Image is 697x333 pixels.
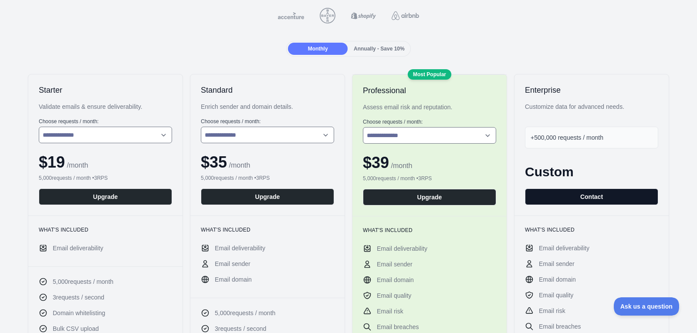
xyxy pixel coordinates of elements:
div: 5,000 requests / month • 3 RPS [201,175,334,182]
div: 5,000 requests / month • 3 RPS [363,175,496,182]
span: $ 39 [363,154,389,172]
span: / month [389,162,412,169]
span: Custom [525,165,574,179]
iframe: Toggle Customer Support [614,297,680,316]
